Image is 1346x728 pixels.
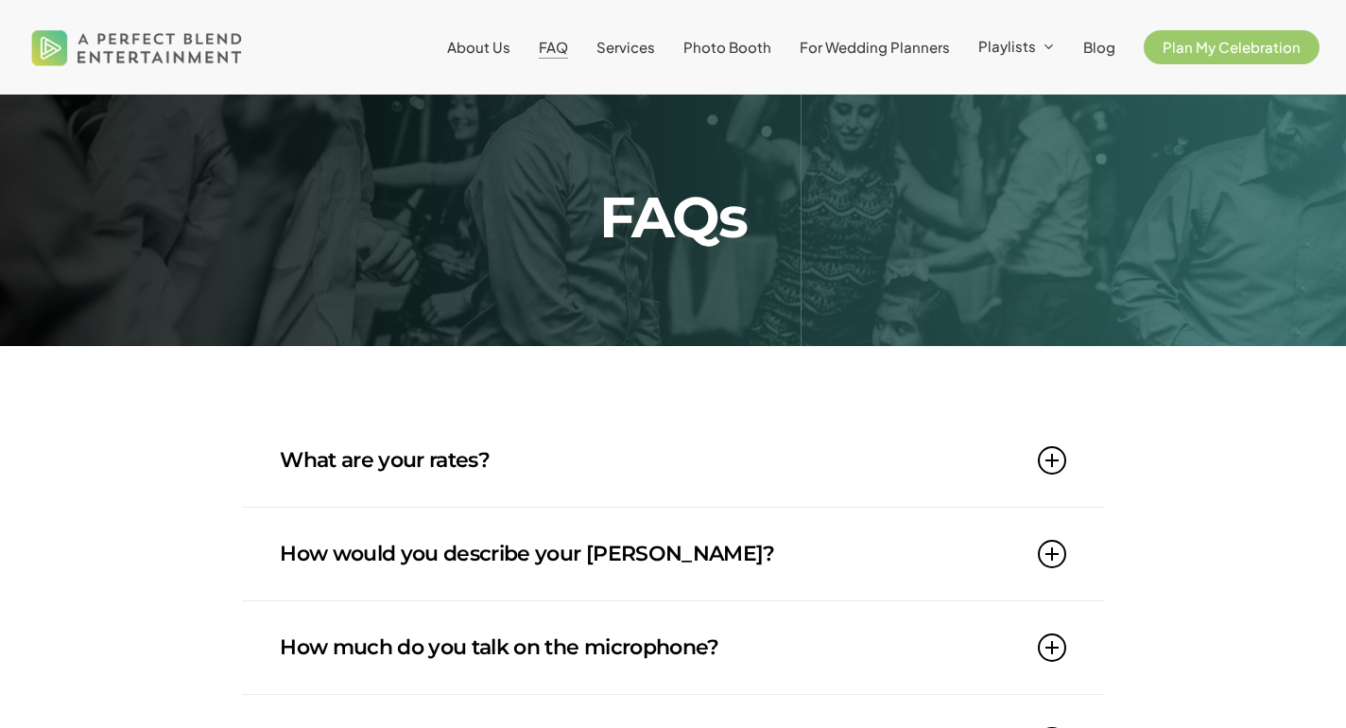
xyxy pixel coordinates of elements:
[280,508,1065,600] a: How would you describe your [PERSON_NAME]?
[978,37,1036,55] span: Playlists
[596,38,655,56] span: Services
[683,38,771,56] span: Photo Booth
[1083,38,1115,56] span: Blog
[1083,40,1115,55] a: Blog
[1163,38,1301,56] span: Plan My Celebration
[539,38,568,56] span: FAQ
[270,189,1077,246] h2: FAQs
[800,38,950,56] span: For Wedding Planners
[280,601,1065,694] a: How much do you talk on the microphone?
[447,38,510,56] span: About Us
[683,40,771,55] a: Photo Booth
[539,40,568,55] a: FAQ
[1144,40,1320,55] a: Plan My Celebration
[978,39,1055,56] a: Playlists
[447,40,510,55] a: About Us
[800,40,950,55] a: For Wedding Planners
[280,414,1065,507] a: What are your rates?
[26,13,248,81] img: A Perfect Blend Entertainment
[596,40,655,55] a: Services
